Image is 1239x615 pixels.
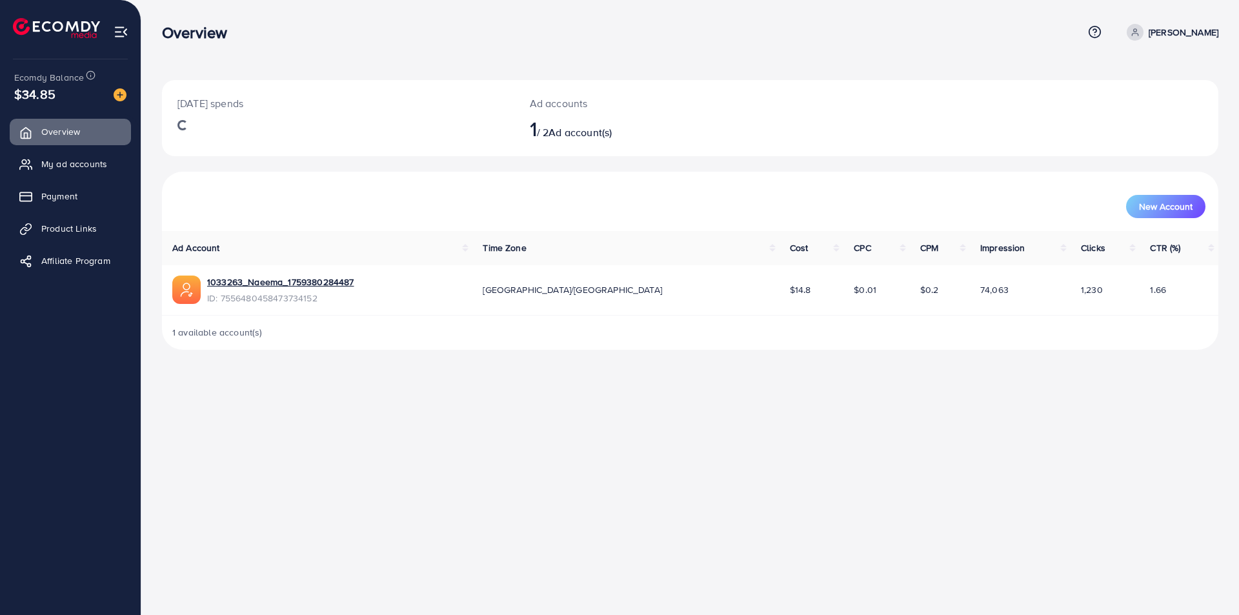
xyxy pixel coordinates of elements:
[1081,283,1103,296] span: 1,230
[790,241,809,254] span: Cost
[854,283,876,296] span: $0.01
[10,216,131,241] a: Product Links
[980,283,1009,296] span: 74,063
[1122,24,1218,41] a: [PERSON_NAME]
[10,119,131,145] a: Overview
[41,190,77,203] span: Payment
[530,96,763,111] p: Ad accounts
[172,326,263,339] span: 1 available account(s)
[920,241,938,254] span: CPM
[114,88,126,101] img: image
[10,183,131,209] a: Payment
[854,241,871,254] span: CPC
[920,283,939,296] span: $0.2
[1150,241,1180,254] span: CTR (%)
[1149,25,1218,40] p: [PERSON_NAME]
[790,283,811,296] span: $14.8
[172,241,220,254] span: Ad Account
[114,25,128,39] img: menu
[1081,241,1105,254] span: Clicks
[41,222,97,235] span: Product Links
[14,71,84,84] span: Ecomdy Balance
[207,292,354,305] span: ID: 7556480458473734152
[172,276,201,304] img: ic-ads-acc.e4c84228.svg
[549,125,612,139] span: Ad account(s)
[980,241,1025,254] span: Impression
[530,116,763,141] h2: / 2
[1126,195,1205,218] button: New Account
[10,151,131,177] a: My ad accounts
[162,23,237,42] h3: Overview
[13,18,100,38] img: logo
[177,96,499,111] p: [DATE] spends
[483,241,526,254] span: Time Zone
[41,254,110,267] span: Affiliate Program
[1150,283,1166,296] span: 1.66
[10,248,131,274] a: Affiliate Program
[41,125,80,138] span: Overview
[1139,202,1193,211] span: New Account
[14,85,55,103] span: $34.85
[483,283,662,296] span: [GEOGRAPHIC_DATA]/[GEOGRAPHIC_DATA]
[207,276,354,288] a: 1033263_Naeema_1759380284487
[530,114,537,143] span: 1
[41,157,107,170] span: My ad accounts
